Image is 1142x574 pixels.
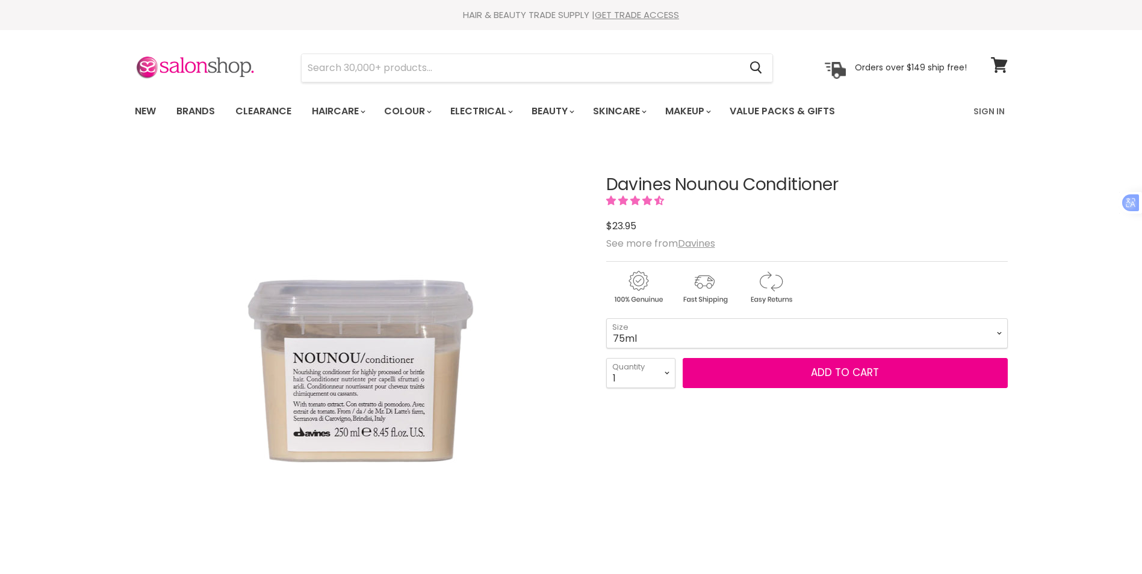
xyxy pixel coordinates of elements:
[441,99,520,124] a: Electrical
[721,99,844,124] a: Value Packs & Gifts
[656,99,718,124] a: Makeup
[683,358,1008,388] button: Add to cart
[584,99,654,124] a: Skincare
[606,176,1008,194] h1: Davines Nounou Conditioner
[302,54,740,82] input: Search
[606,219,636,233] span: $23.95
[966,99,1012,124] a: Sign In
[595,8,679,21] a: GET TRADE ACCESS
[167,99,224,124] a: Brands
[606,194,666,208] span: 4.25 stars
[678,236,715,250] a: Davines
[301,54,773,82] form: Product
[523,99,582,124] a: Beauty
[120,9,1023,21] div: HAIR & BEAUTY TRADE SUPPLY |
[606,236,715,250] span: See more from
[811,365,879,380] span: Add to cart
[120,94,1023,129] nav: Main
[126,99,165,124] a: New
[375,99,439,124] a: Colour
[855,62,967,73] p: Orders over $149 ship free!
[672,269,736,306] img: shipping.gif
[606,269,670,306] img: genuine.gif
[303,99,373,124] a: Haircare
[226,99,300,124] a: Clearance
[740,54,772,82] button: Search
[126,94,905,129] ul: Main menu
[606,358,675,388] select: Quantity
[739,269,802,306] img: returns.gif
